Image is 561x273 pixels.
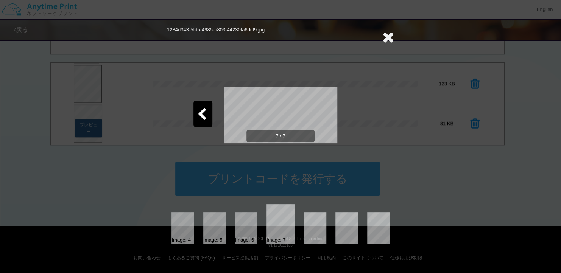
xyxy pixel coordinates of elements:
div: Image: 5 [203,237,223,244]
span: 7 / 7 [246,130,315,143]
div: 1284d343-5fd5-4985-b803-44230fa6dcf9.jpg [167,26,265,34]
div: Image: 6 [235,237,254,244]
div: Image: 7 [266,237,286,244]
div: Image: 4 [171,237,191,244]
